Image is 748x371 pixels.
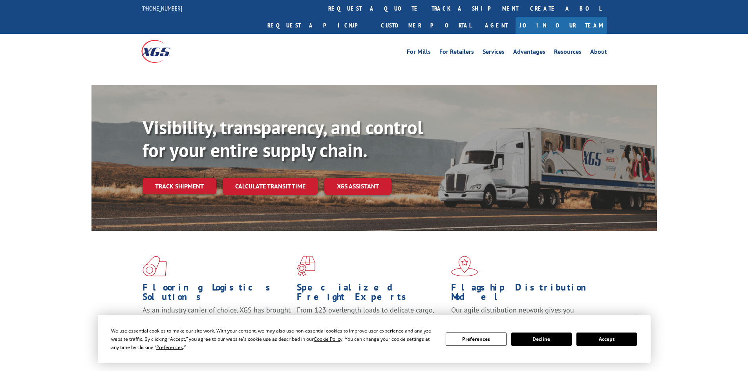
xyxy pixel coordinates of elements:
span: As an industry carrier of choice, XGS has brought innovation and dedication to flooring logistics... [143,305,291,333]
b: Visibility, transparency, and control for your entire supply chain. [143,115,423,162]
button: Decline [511,333,572,346]
a: Customer Portal [375,17,477,34]
h1: Flagship Distribution Model [451,283,600,305]
a: Join Our Team [516,17,607,34]
button: Accept [576,333,637,346]
div: Cookie Consent Prompt [98,315,651,363]
a: Track shipment [143,178,216,194]
a: For Retailers [439,49,474,57]
a: Request a pickup [262,17,375,34]
span: Our agile distribution network gives you nationwide inventory management on demand. [451,305,596,324]
a: Services [483,49,505,57]
a: For Mills [407,49,431,57]
a: About [590,49,607,57]
a: Calculate transit time [223,178,318,195]
a: Resources [554,49,582,57]
div: We use essential cookies to make our site work. With your consent, we may also use non-essential ... [111,327,436,351]
span: Cookie Policy [314,336,342,342]
img: xgs-icon-focused-on-flooring-red [297,256,315,276]
img: xgs-icon-flagship-distribution-model-red [451,256,478,276]
a: [PHONE_NUMBER] [141,4,182,12]
h1: Specialized Freight Experts [297,283,445,305]
span: Preferences [156,344,183,351]
a: Advantages [513,49,545,57]
a: XGS ASSISTANT [324,178,391,195]
h1: Flooring Logistics Solutions [143,283,291,305]
a: Agent [477,17,516,34]
img: xgs-icon-total-supply-chain-intelligence-red [143,256,167,276]
button: Preferences [446,333,506,346]
p: From 123 overlength loads to delicate cargo, our experienced staff knows the best way to move you... [297,305,445,340]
